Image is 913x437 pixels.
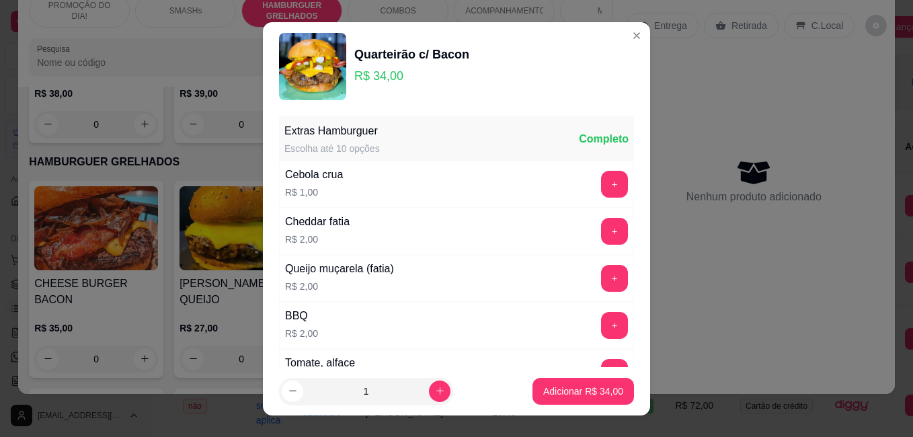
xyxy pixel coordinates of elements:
[354,45,469,64] div: Quarteirão c/ Bacon
[429,381,450,402] button: increase-product-quantity
[601,359,628,386] button: add
[532,378,634,405] button: Adicionar R$ 34,00
[285,280,394,293] p: R$ 2,00
[279,33,346,100] img: product-image
[284,142,380,155] div: Escolha até 10 opções
[626,25,647,46] button: Close
[601,312,628,339] button: add
[285,327,318,340] p: R$ 2,00
[284,123,380,139] div: Extras Hamburguer
[601,218,628,245] button: add
[285,233,350,246] p: R$ 2,00
[282,381,303,402] button: decrease-product-quantity
[601,265,628,292] button: add
[285,186,343,199] p: R$ 1,00
[285,167,343,183] div: Cebola crua
[601,171,628,198] button: add
[354,67,469,85] p: R$ 34,00
[543,385,623,398] p: Adicionar R$ 34,00
[579,131,629,147] div: Completo
[285,355,355,371] div: Tomate, alface
[285,308,318,324] div: BBQ
[285,214,350,230] div: Cheddar fatia
[285,261,394,277] div: Queijo muçarela (fatia)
